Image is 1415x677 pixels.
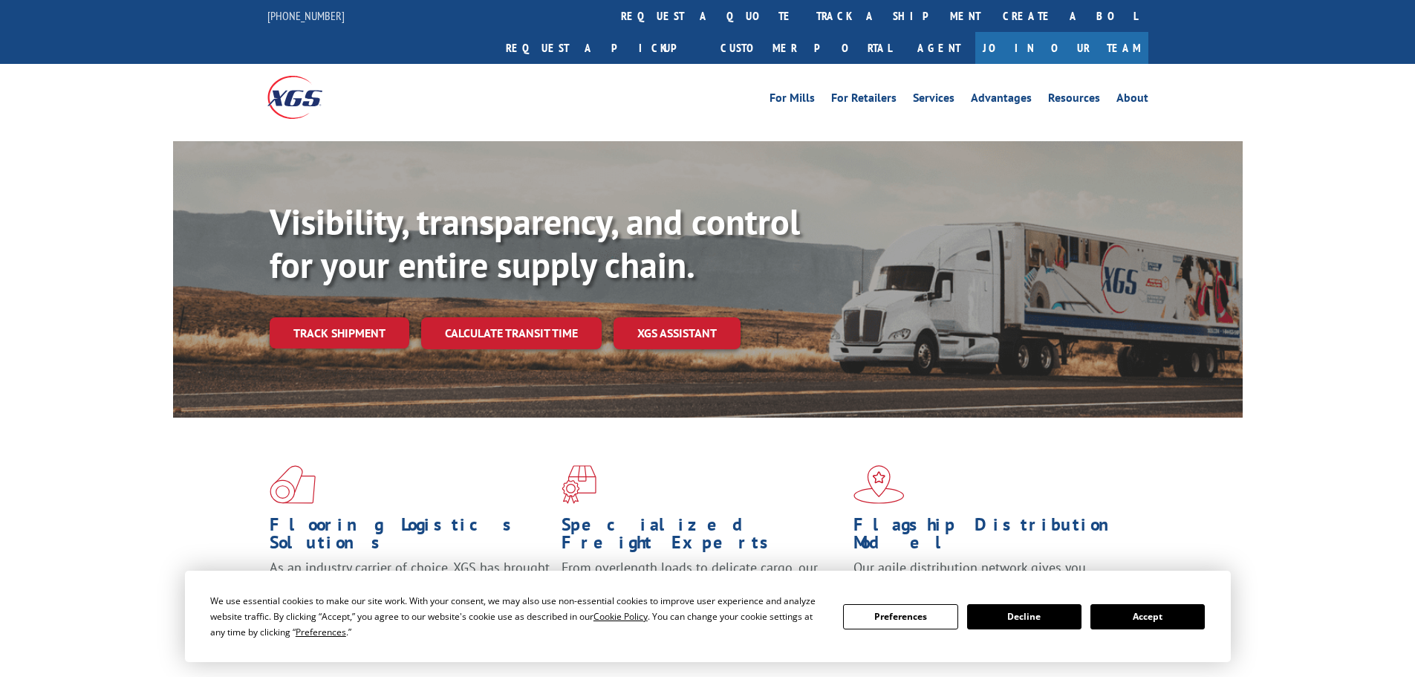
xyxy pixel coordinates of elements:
[1090,604,1205,629] button: Accept
[1048,92,1100,108] a: Resources
[185,571,1231,662] div: Cookie Consent Prompt
[614,317,741,349] a: XGS ASSISTANT
[593,610,648,623] span: Cookie Policy
[421,317,602,349] a: Calculate transit time
[562,465,596,504] img: xgs-icon-focused-on-flooring-red
[562,559,842,625] p: From overlength loads to delicate cargo, our experienced staff knows the best way to move your fr...
[853,516,1134,559] h1: Flagship Distribution Model
[270,559,550,612] span: As an industry carrier of choice, XGS has brought innovation and dedication to flooring logistics...
[495,32,709,64] a: Request a pickup
[270,516,550,559] h1: Flooring Logistics Solutions
[270,198,800,288] b: Visibility, transparency, and control for your entire supply chain.
[770,92,815,108] a: For Mills
[562,516,842,559] h1: Specialized Freight Experts
[975,32,1148,64] a: Join Our Team
[902,32,975,64] a: Agent
[831,92,897,108] a: For Retailers
[296,626,346,638] span: Preferences
[270,465,316,504] img: xgs-icon-total-supply-chain-intelligence-red
[853,559,1127,594] span: Our agile distribution network gives you nationwide inventory management on demand.
[270,317,409,349] a: Track shipment
[267,8,345,23] a: [PHONE_NUMBER]
[971,92,1032,108] a: Advantages
[843,604,957,629] button: Preferences
[913,92,954,108] a: Services
[853,465,905,504] img: xgs-icon-flagship-distribution-model-red
[210,593,825,640] div: We use essential cookies to make our site work. With your consent, we may also use non-essential ...
[1116,92,1148,108] a: About
[709,32,902,64] a: Customer Portal
[967,604,1081,629] button: Decline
